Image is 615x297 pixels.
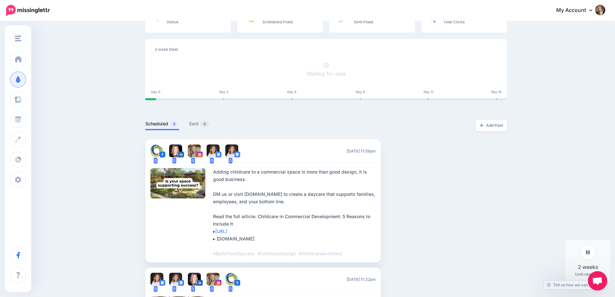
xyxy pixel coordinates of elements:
[307,62,346,77] a: Waiting for data
[169,144,182,157] img: 1557244110365-82271.png
[225,144,238,157] img: ACg8ocIlCG6dA0v2ciFHIjlwobABclKltGAGlCuJQJYiSLnFdS_-Nb_2s96-c-82275.png
[169,273,182,286] img: ACg8ocIlCG6dA0v2ciFHIjlwobABclKltGAGlCuJQJYiSLnFdS_-Nb_2s96-c-82275.png
[178,280,184,286] img: google_business-square.png
[480,123,484,127] img: plus-grey-dark.png
[419,90,438,94] div: Day 11
[146,90,165,94] div: Day 0
[145,120,179,128] a: Scheduled6
[150,273,163,286] img: ACg8ocIlCG6dA0v2ciFHIjlwobABclKltGAGlCuJQJYiSLnFdS_-Nb_2s96-c-82275.png
[299,251,342,256] span: #ChildcareArchitect
[167,19,178,24] span: Status
[170,121,179,127] span: 6
[262,19,293,24] span: Scheduled Posts
[200,121,209,127] span: 0
[188,273,201,286] img: 1557244110365-82271.png
[213,251,254,256] span: #BuildYourDaycare
[154,286,158,292] span: 0
[588,271,607,291] div: Open chat
[578,263,598,271] span: 2 weeks
[191,286,195,292] span: 0
[207,144,220,157] img: ACg8ocIlCG6dA0v2ciFHIjlwobABclKltGAGlCuJQJYiSLnFdS_-Nb_2s96-c-82275.png
[257,251,296,256] span: #ChildcareDesign
[197,280,203,286] img: linkedin-square.png
[6,5,50,16] img: Missinglettr
[159,152,165,157] img: facebook-square.png
[191,158,195,164] span: 0
[213,168,376,257] div: Adding childcare to a commercial space is more than good design, it is good business. DM us or vi...
[282,90,302,94] div: Day 5
[207,273,220,286] img: 405530429_330392223058702_7599732348348111188_n-bsa142292.jpg
[443,19,465,24] span: Total Clicks
[210,158,214,164] span: 0
[159,280,165,286] img: google_business-square.png
[476,120,507,131] a: Add Post
[150,144,163,157] img: 308004973_647017746980964_2007098106111989668_n-bsa144056.png
[216,280,221,286] img: instagram-square.png
[225,273,238,286] img: 308004973_647017746980964_2007098106111989668_n-bsa144056.png
[354,19,373,24] span: Sent Posts
[234,152,240,157] img: google_business-square.png
[188,144,201,157] img: 405530429_330392223058702_7599732348348111188_n-bsa142292.jpg
[229,158,232,164] span: 0
[216,152,221,157] img: google_business-square.png
[487,90,506,94] div: Day 14
[550,3,605,18] a: My Account
[172,286,176,292] span: 0
[566,240,610,283] div: Until next post
[347,276,376,282] span: [DATE] 11:32pm
[234,280,240,286] img: facebook-square.png
[229,286,232,292] span: 0
[544,281,607,289] a: Tell us how we can improve
[172,158,176,164] span: 0
[15,36,21,41] img: menu.png
[351,90,370,94] div: Day 8
[197,152,203,157] img: instagram-square.png
[178,152,184,157] img: linkedin-square.png
[210,286,214,292] span: 0
[214,90,233,94] div: Day 2
[155,46,497,53] div: 2 week blast
[215,228,227,234] a: [URL]
[154,158,158,164] span: 0
[347,148,376,154] span: [DATE] 11:59pm
[189,120,210,128] a: Sent0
